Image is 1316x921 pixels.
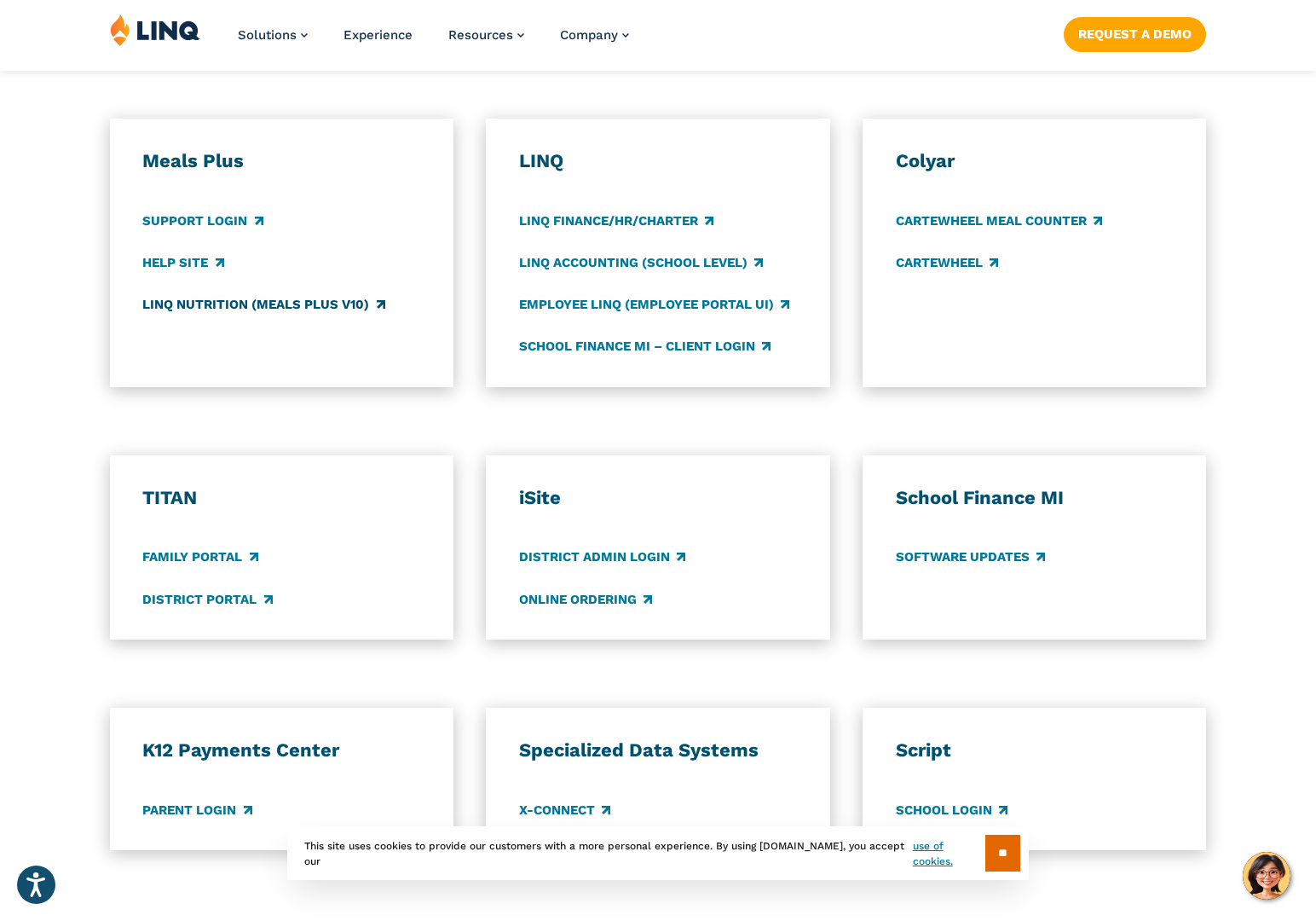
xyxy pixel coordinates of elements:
[560,27,618,43] span: Company
[448,27,513,43] span: Resources
[238,27,297,43] span: Solutions
[1064,14,1206,51] nav: Button Navigation
[142,739,420,762] h3: K12 Payments Center
[142,548,257,567] a: Family Portal
[1243,852,1290,900] button: Hello, have a question? Let’s chat.
[1064,17,1206,51] a: Request a Demo
[896,211,1102,230] a: CARTEWHEEL Meal Counter
[896,149,1174,173] h3: Colyar
[896,486,1174,510] h3: School Finance MI
[896,801,1007,820] a: School Login
[519,337,771,356] a: School Finance MI – Client Login
[343,27,413,43] a: Experience
[287,826,1029,880] div: This site uses cookies to provide our customers with a more personal experience. By using [DOMAIN...
[519,739,797,762] h3: Specialized Data Systems
[896,548,1045,567] a: Software Updates
[142,149,420,173] h3: Meals Plus
[448,27,524,43] a: Resources
[142,590,272,609] a: District Portal
[110,14,200,46] img: LINQ | K‑12 Software
[519,295,789,314] a: Employee LINQ (Employee Portal UI)
[238,14,629,70] nav: Primary Navigation
[142,295,384,314] a: LINQ Nutrition (Meals Plus v10)
[519,253,763,272] a: LINQ Accounting (school level)
[519,548,685,567] a: District Admin Login
[519,590,652,609] a: Online Ordering
[142,211,263,230] a: Support Login
[519,801,610,820] a: X-Connect
[896,253,998,272] a: CARTEWHEEL
[519,149,797,173] h3: LINQ
[238,27,308,43] a: Solutions
[913,838,985,869] a: use of cookies.
[142,253,223,272] a: Help Site
[142,486,420,510] h3: TITAN
[560,27,629,43] a: Company
[519,211,713,230] a: LINQ Finance/HR/Charter
[896,739,1174,762] h3: Script
[519,486,797,510] h3: iSite
[142,801,251,820] a: Parent Login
